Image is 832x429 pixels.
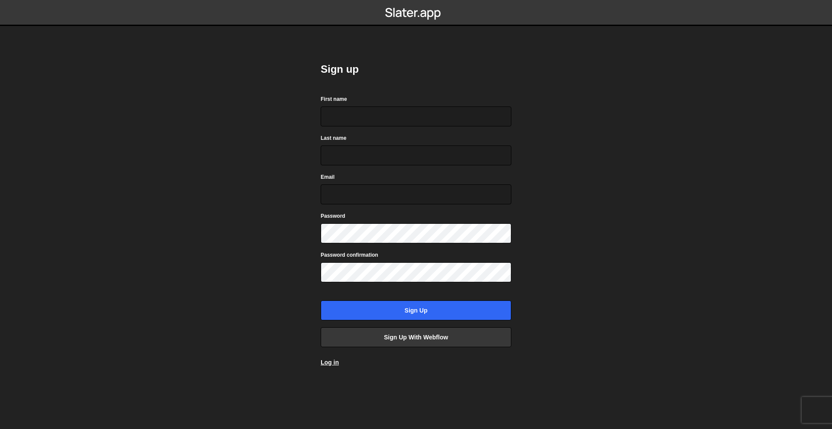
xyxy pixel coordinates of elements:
[321,327,511,347] a: Sign up with Webflow
[321,212,345,220] label: Password
[321,134,346,142] label: Last name
[321,62,511,76] h2: Sign up
[321,173,335,181] label: Email
[321,95,347,103] label: First name
[321,359,339,366] a: Log in
[321,251,378,259] label: Password confirmation
[321,300,511,320] input: Sign up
